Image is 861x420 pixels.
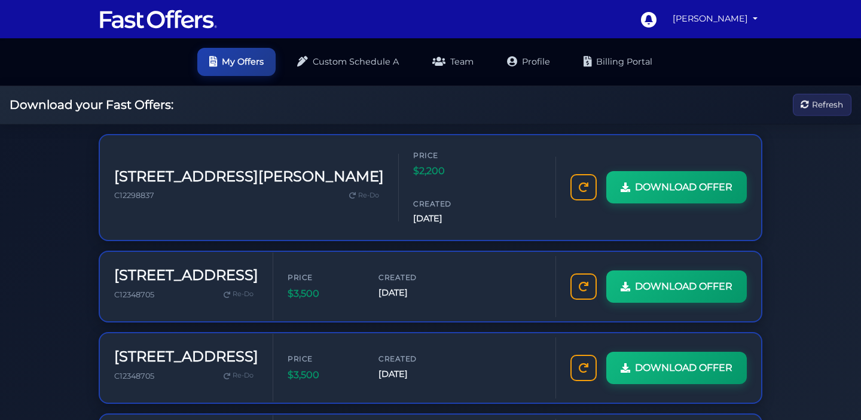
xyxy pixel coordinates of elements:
a: Re-Do [344,188,384,203]
h3: [STREET_ADDRESS] [114,267,258,284]
span: DOWNLOAD OFFER [635,179,732,195]
span: Price [413,150,485,161]
a: Profile [495,48,562,76]
span: Re-Do [233,370,254,381]
a: My Offers [197,48,276,76]
a: Team [420,48,486,76]
h3: [STREET_ADDRESS] [114,348,258,366]
span: [DATE] [413,212,485,226]
span: $3,500 [288,286,359,302]
h3: [STREET_ADDRESS][PERSON_NAME] [114,168,384,185]
a: DOWNLOAD OFFER [606,171,747,203]
span: Created [413,198,485,209]
a: Re-Do [219,287,258,302]
span: C12348705 [114,372,154,381]
a: DOWNLOAD OFFER [606,352,747,384]
button: Refresh [793,94,851,116]
span: Price [288,272,359,283]
span: $2,200 [413,163,485,179]
a: Custom Schedule A [285,48,411,76]
a: Billing Portal [572,48,664,76]
span: DOWNLOAD OFFER [635,279,732,294]
span: [DATE] [378,367,450,381]
a: DOWNLOAD OFFER [606,270,747,303]
span: $3,500 [288,367,359,383]
span: [DATE] [378,286,450,300]
span: C12348705 [114,290,154,299]
span: Created [378,272,450,283]
span: Price [288,353,359,364]
span: C12298837 [114,191,154,200]
span: Created [378,353,450,364]
span: Re-Do [358,190,379,201]
a: [PERSON_NAME] [668,7,762,31]
h2: Download your Fast Offers: [10,98,173,112]
span: Refresh [812,98,843,111]
span: Re-Do [233,289,254,300]
span: DOWNLOAD OFFER [635,360,732,376]
a: Re-Do [219,368,258,384]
